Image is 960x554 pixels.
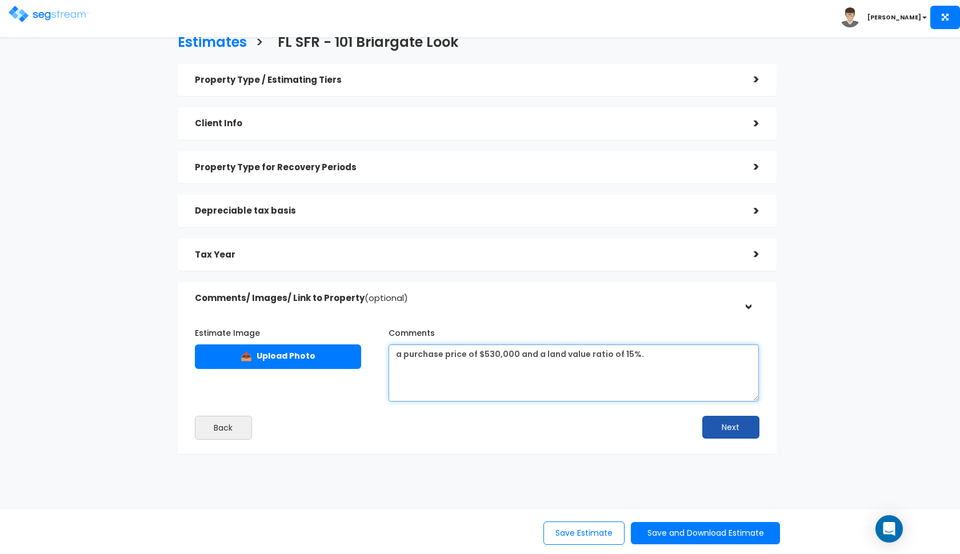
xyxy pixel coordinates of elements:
[365,292,408,304] span: (optional)
[875,515,903,543] div: Open Intercom Messenger
[9,6,89,22] img: logo.png
[169,23,247,58] a: Estimates
[195,119,737,129] h5: Client Info
[840,7,860,27] img: avatar.png
[737,158,759,176] div: >
[178,35,247,53] h3: Estimates
[737,71,759,89] div: >
[195,294,737,303] h5: Comments/ Images/ Link to Property
[195,163,737,172] h5: Property Type for Recovery Periods
[737,202,759,220] div: >
[631,522,780,544] button: Save and Download Estimate
[543,521,625,545] button: Save Estimate
[702,416,759,439] button: Next
[739,287,757,310] div: >
[737,246,759,263] div: >
[195,344,361,369] label: Upload Photo
[389,344,759,402] textarea: a purchase price of $549,900 and a land value ratio of 15%.
[737,115,759,133] div: >
[195,416,252,440] button: Back
[389,323,435,339] label: Comments
[255,35,263,53] h3: >
[269,23,458,58] a: FL SFR - 101 Briargate Look
[241,350,252,363] span: 📤
[195,250,737,260] h5: Tax Year
[867,13,921,22] b: [PERSON_NAME]
[195,75,737,85] h5: Property Type / Estimating Tiers
[195,206,737,216] h5: Depreciable tax basis
[195,323,260,339] label: Estimate Image
[278,35,458,53] h3: FL SFR - 101 Briargate Look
